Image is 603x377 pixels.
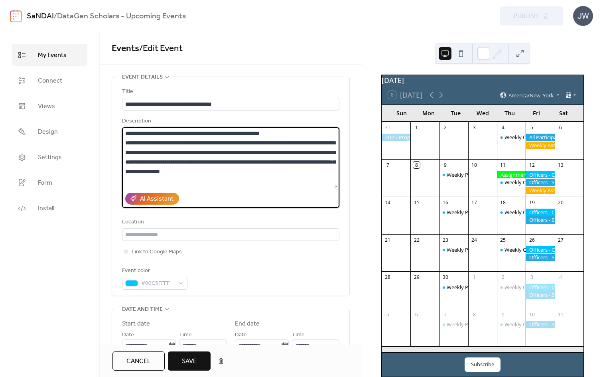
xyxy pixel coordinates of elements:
div: 1 [413,124,420,131]
div: Assignment Due: Refined LinkedIn Account [497,171,526,178]
div: 22 [413,237,420,243]
div: Weekly Program Meeting - Prompting Showdown [447,171,564,178]
div: Weekly Program Meeting - Ethical AI Debate [447,209,551,216]
div: 23 [442,237,449,243]
div: 9 [500,312,506,318]
div: 29 [413,274,420,281]
span: America/New_York [508,93,554,98]
div: Weekly Program Meeting - Data Detective [447,246,546,253]
div: Officers - Submit Weekly Time Sheet [526,216,554,223]
div: Officers - Complete Set 2 (Gen AI Tool Market Research Micro-job) [526,209,554,216]
span: Save [182,357,197,366]
div: Weekly Office Hours [497,321,526,328]
div: 28 [384,274,391,281]
div: JW [573,6,593,26]
div: Weekly Program Meeting - AI-Authored or Human-Made? [439,321,468,328]
span: Date and time [122,305,163,314]
div: All Participants - Complete Program Assessment Exam [526,134,554,141]
div: 9 [442,162,449,168]
div: 8 [471,312,478,318]
div: Officers - Complete Set 1 (Gen AI Tool Market Research Micro-job) [526,171,554,178]
div: 24 [471,237,478,243]
a: Views [12,95,87,117]
div: Title [122,87,338,97]
a: Events [112,40,139,57]
b: DataGen Scholars - Upcoming Events [57,9,186,24]
div: Event color [122,266,186,276]
a: My Events [12,44,87,66]
div: 16 [442,199,449,206]
div: Weekly Office Hours [497,246,526,253]
div: Weekly Office Hours [504,321,553,328]
span: Time [292,330,305,340]
div: End date [235,319,260,329]
span: Design [38,127,58,137]
div: Weekly Office Hours [504,284,553,291]
div: Weekly Assignment: Officers - Check Emails For Next Payment Amounts [526,142,554,149]
div: Description [122,116,338,126]
div: Officers - Submit Weekly Time Sheet [526,321,554,328]
div: 20 [557,199,564,206]
a: Settings [12,146,87,168]
div: 11 [500,162,506,168]
div: 5 [384,312,391,318]
div: 2 [500,274,506,281]
div: 11 [557,312,564,318]
button: Subscribe [465,357,501,372]
div: Officers - Submit Weekly Time Sheet [526,179,554,186]
div: 3 [471,124,478,131]
span: Date [235,330,247,340]
div: Thu [496,105,523,121]
span: Form [38,178,52,188]
a: SaNDAI [27,9,54,24]
div: 2 [442,124,449,131]
div: Weekly Office Hours [504,134,553,141]
span: Settings [38,153,62,162]
span: Install [38,204,54,213]
div: Weekly Program Meeting - AI-Powered Brainstorm [439,284,468,291]
b: / [54,9,57,24]
button: Cancel [112,351,165,371]
div: Tue [442,105,469,121]
div: 3 [528,274,535,281]
button: AI Assistant [125,193,179,205]
div: 31 [384,124,391,131]
div: Weekly Office Hours [497,134,526,141]
div: 4 [557,274,564,281]
div: 14 [384,199,391,206]
div: Weekly Program Meeting - AI-Powered Brainstorm [447,284,566,291]
div: Fri [523,105,550,121]
div: 7 [384,162,391,168]
div: 18 [500,199,506,206]
div: 12 [528,162,535,168]
div: 21 [384,237,391,243]
div: Sun [388,105,415,121]
div: 4 [500,124,506,131]
span: Time [179,330,192,340]
span: Date [122,330,134,340]
span: / Edit Event [139,40,183,57]
span: My Events [38,51,67,60]
div: 5 [528,124,535,131]
div: Wed [469,105,496,121]
div: 6 [557,124,564,131]
div: Weekly Assignment: Podcast Rating [526,187,554,194]
div: Officers - Complete Set 3 (Gen AI Tool Market Research Micro-job) [526,246,554,253]
div: Weekly Office Hours [497,284,526,291]
a: Form [12,172,87,193]
span: #00C5FFFF [141,279,175,288]
div: 25 [500,237,506,243]
div: Mon [415,105,442,121]
button: Save [168,351,211,371]
span: Event details [122,73,163,82]
div: AI Assistant [140,194,173,204]
div: 6 [413,312,420,318]
div: Weekly Office Hours [497,179,526,186]
span: Views [38,102,55,111]
div: Weekly Program Meeting - Data Detective [439,246,468,253]
div: 19 [528,199,535,206]
img: logo [10,10,22,22]
div: [DATE] [382,75,583,85]
div: 27 [557,237,564,243]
